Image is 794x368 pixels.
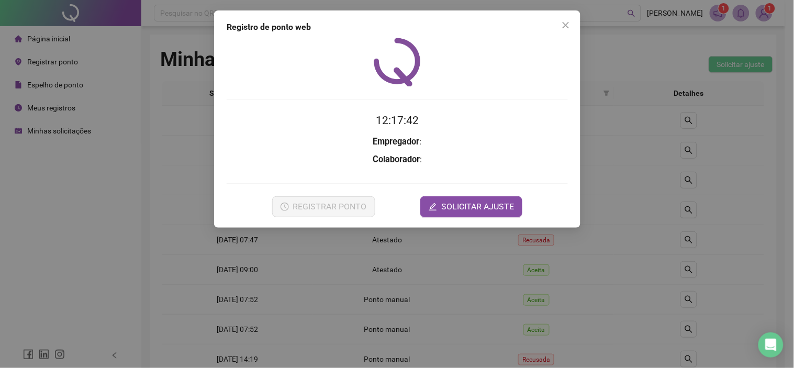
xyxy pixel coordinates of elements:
strong: Empregador [373,137,419,147]
strong: Colaborador [373,154,420,164]
span: edit [429,203,437,211]
time: 12:17:42 [376,114,419,127]
img: QRPoint [374,38,421,86]
div: Open Intercom Messenger [758,332,784,358]
span: close [562,21,570,29]
button: editSOLICITAR AJUSTE [420,196,522,217]
div: Registro de ponto web [227,21,568,34]
button: REGISTRAR PONTO [272,196,375,217]
button: Close [557,17,574,34]
h3: : [227,135,568,149]
h3: : [227,153,568,166]
span: SOLICITAR AJUSTE [441,200,514,213]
